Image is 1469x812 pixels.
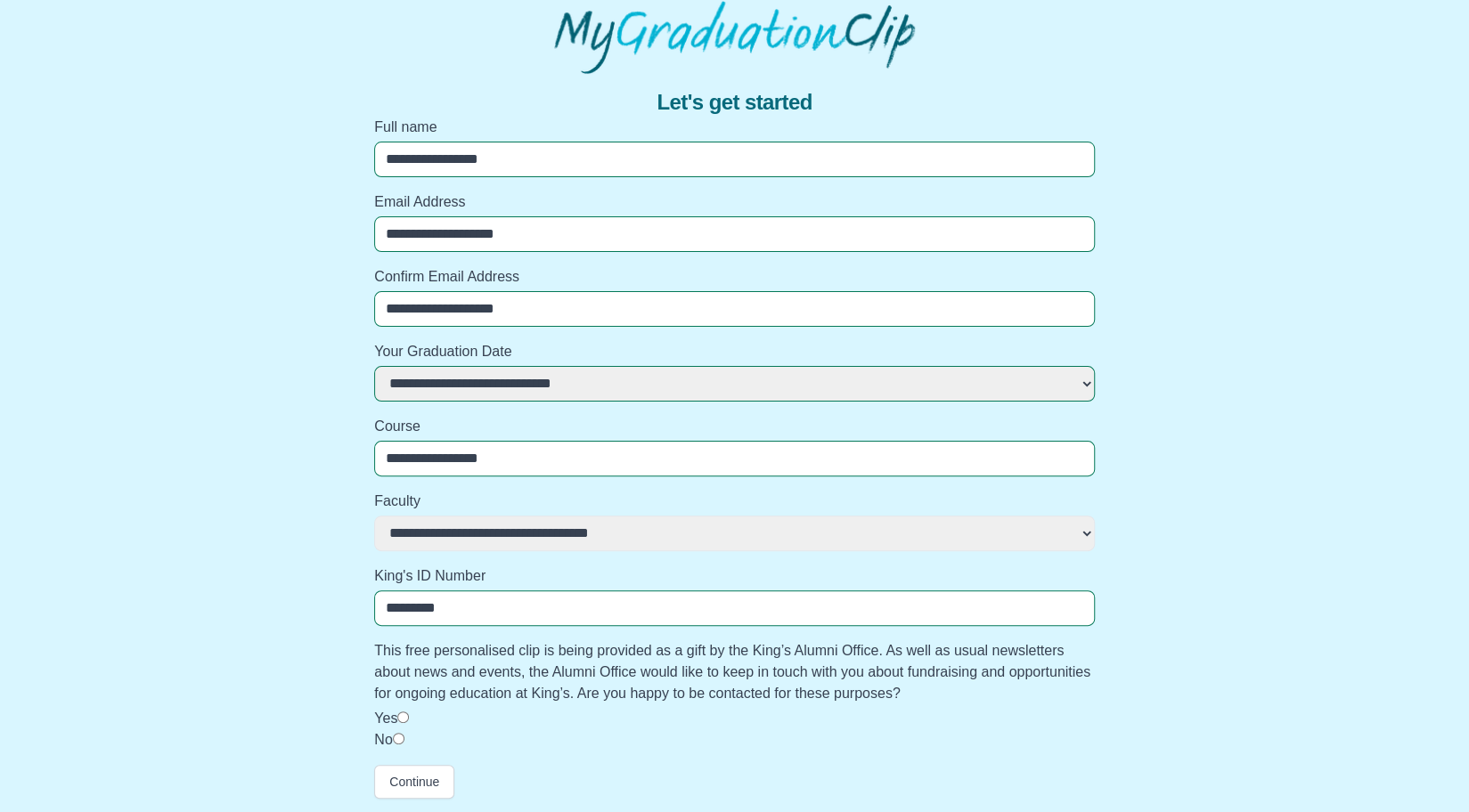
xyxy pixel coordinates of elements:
label: Faculty [374,491,1095,512]
label: Course [374,416,1095,437]
label: Email Address [374,191,1095,213]
label: This free personalised clip is being provided as a gift by the King’s Alumni Office. As well as u... [374,640,1095,704]
label: King's ID Number [374,565,1095,587]
label: Yes [374,710,397,726]
button: Continue [374,765,454,799]
span: Let's get started [657,88,812,117]
label: Your Graduation Date [374,341,1095,362]
label: Full name [374,117,1095,138]
label: No [374,732,392,747]
label: Confirm Email Address [374,266,1095,288]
